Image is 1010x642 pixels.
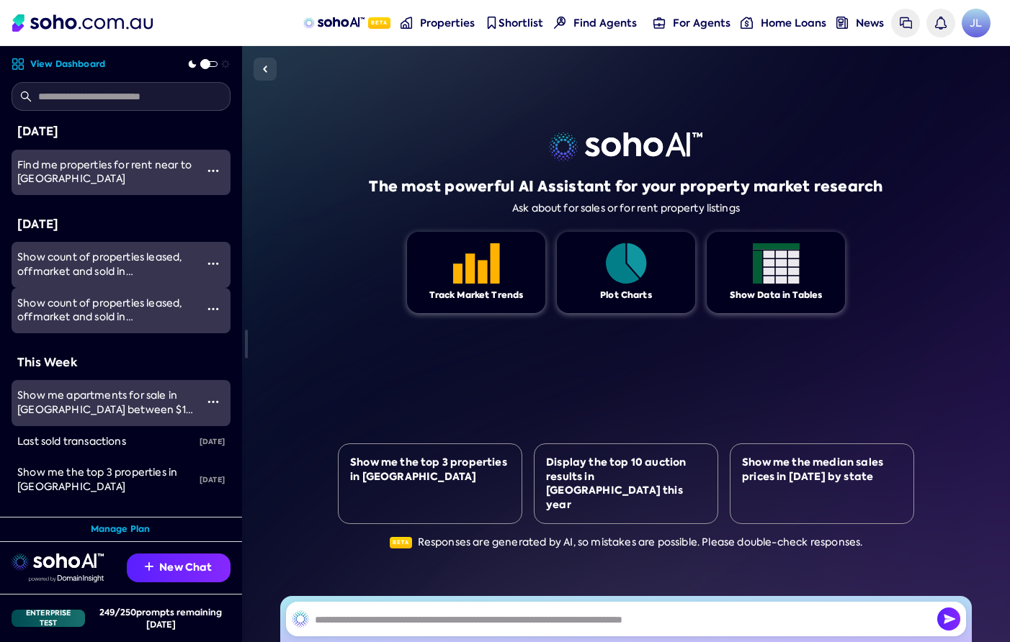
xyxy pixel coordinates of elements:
[12,242,196,287] a: Show count of properties leased, offmarket and sold in [GEOGRAPHIC_DATA] for past 6 months
[12,14,153,32] img: Soho Logo
[926,9,955,37] a: Notifications
[194,464,231,496] div: [DATE]
[292,610,309,628] img: SohoAI logo black
[17,122,225,141] div: [DATE]
[91,606,231,630] div: 249 / 250 prompts remaining [DATE]
[207,303,219,315] img: More icon
[753,243,800,284] img: Feature 1 icon
[17,158,192,186] span: Find me properties for rent near to [GEOGRAPHIC_DATA]
[742,456,902,484] div: Show me the median sales prices in [DATE] by state
[453,243,500,284] img: Feature 1 icon
[12,150,196,195] a: Find me properties for rent near to [GEOGRAPHIC_DATA]
[512,202,740,214] div: Ask about for sales or for rent property listings
[17,215,225,234] div: [DATE]
[207,258,219,269] img: More icon
[12,426,194,458] a: Last sold transactions
[856,16,884,30] span: News
[29,575,104,582] img: Data provided by Domain Insight
[256,60,274,78] img: Sidebar toggle icon
[429,289,524,302] div: Track Market Trends
[962,9,991,37] a: Avatar of Jonathan Lui
[91,523,151,535] a: Manage Plan
[673,16,730,30] span: For Agents
[573,16,637,30] span: Find Agents
[207,396,219,407] img: More icon
[486,17,498,29] img: shortlist-nav icon
[12,288,196,333] a: Show count of properties leased, offmarket and sold in [GEOGRAPHIC_DATA] for past 6 months
[546,456,706,512] div: Display the top 10 auction results in [GEOGRAPHIC_DATA] this year
[17,250,182,306] span: Show count of properties leased, offmarket and sold in [GEOGRAPHIC_DATA] for past 6 months
[891,9,920,37] a: Messages
[17,435,126,448] span: Last sold transactions
[934,17,947,29] img: bell icon
[420,16,475,30] span: Properties
[369,176,882,196] h1: The most powerful AI Assistant for your property market research
[207,165,219,176] img: More icon
[653,17,666,29] img: for-agents-nav icon
[741,17,753,29] img: for-agents-nav icon
[350,456,510,484] div: Show me the top 3 properties in [GEOGRAPHIC_DATA]
[390,535,863,550] div: Responses are generated by AI, so mistakes are possible. Please double-check responses.
[499,16,543,30] span: Shortlist
[17,389,196,417] div: Show me apartments for sale in Surry Hills between $1M and $2M.
[17,466,177,493] span: Show me the top 3 properties in [GEOGRAPHIC_DATA]
[962,9,991,37] span: JL
[730,289,823,302] div: Show Data in Tables
[390,537,412,548] span: Beta
[145,562,153,571] img: Recommendation icon
[937,607,960,630] img: Send icon
[603,243,650,284] img: Feature 1 icon
[12,58,105,71] a: View Dashboard
[17,297,196,325] div: Show count of properties leased, offmarket and sold in Sydney for past 6 months
[368,17,390,29] span: Beta
[600,289,652,302] div: Plot Charts
[127,553,231,582] button: New Chat
[401,17,413,29] img: properties-nav icon
[937,607,960,630] button: Send
[761,16,826,30] span: Home Loans
[303,17,365,29] img: sohoAI logo
[549,132,702,161] img: sohoai logo
[554,17,566,29] img: Find agents icon
[17,297,182,352] span: Show count of properties leased, offmarket and sold in [GEOGRAPHIC_DATA] for past 6 months
[17,466,194,494] div: Show me the top 3 properties in Sydney
[17,389,195,430] span: Show me apartments for sale in [GEOGRAPHIC_DATA] between $1M and $2M.
[12,610,85,627] div: Enterprise Test
[12,380,196,425] a: Show me apartments for sale in [GEOGRAPHIC_DATA] between $1M and $2M.
[17,250,196,279] div: Show count of properties leased, offmarket and sold in Sydney for past 6 months
[17,435,194,449] div: Last sold transactions
[836,17,849,29] img: news-nav icon
[17,158,196,186] div: Find me properties for rent near to Melbourne University
[12,457,194,502] a: Show me the top 3 properties in [GEOGRAPHIC_DATA]
[17,353,225,372] div: This Week
[194,426,231,458] div: [DATE]
[12,553,104,571] img: sohoai logo
[900,17,912,29] img: messages icon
